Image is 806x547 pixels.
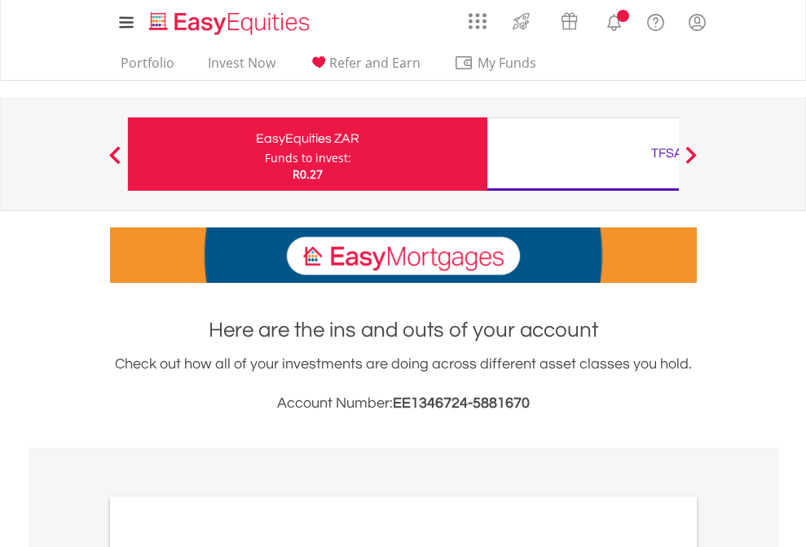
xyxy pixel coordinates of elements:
a: Vouchers [545,4,593,34]
button: Previous [99,154,131,170]
h1: Here are the ins and outs of your account [110,315,697,345]
span: R0.27 [293,166,323,182]
a: FAQ's and Support [635,4,676,37]
a: Invest Now [201,55,282,80]
span: Refer and Earn [329,54,421,72]
a: Portfolio [114,55,181,80]
a: Refer and Earn [302,55,427,80]
a: My Profile [676,4,718,40]
span: EE1346724-5881670 [393,395,530,411]
span: My Funds [454,52,561,73]
div: EasyEquities ZAR [138,127,478,150]
img: EasyMortage Promotion Banner [110,227,697,283]
img: thrive-v2.svg [508,8,535,34]
a: AppsGrid [458,4,497,30]
a: Notifications [593,4,635,37]
img: grid-menu-icon.svg [469,12,487,30]
img: EasyEquities_Logo.png [146,10,316,37]
img: vouchers-v2.svg [556,8,583,34]
h3: Account Number: [110,392,697,415]
div: Check out how all of your investments are doing across different asset classes you hold. [110,353,697,415]
a: Home page [143,4,316,37]
div: Funds to invest: [265,150,351,166]
button: Next [675,154,707,170]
